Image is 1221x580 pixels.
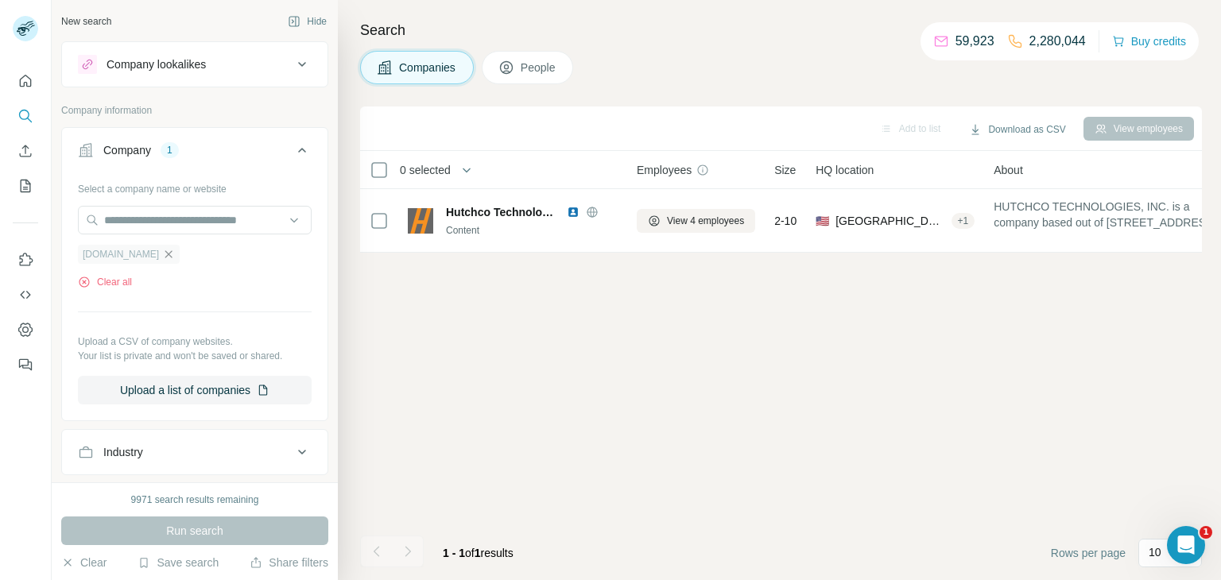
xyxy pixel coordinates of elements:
[955,32,994,51] p: 59,923
[816,162,874,178] span: HQ location
[774,162,796,178] span: Size
[446,223,618,238] div: Content
[78,349,312,363] p: Your list is private and won't be saved or shared.
[78,376,312,404] button: Upload a list of companies
[13,280,38,309] button: Use Surfe API
[78,176,312,196] div: Select a company name or website
[161,143,179,157] div: 1
[567,206,579,218] img: LinkedIn logo
[13,246,38,274] button: Use Surfe on LinkedIn
[465,547,475,559] span: of
[521,60,557,75] span: People
[61,14,111,29] div: New search
[994,162,1023,178] span: About
[13,137,38,165] button: Enrich CSV
[13,102,38,130] button: Search
[637,209,755,233] button: View 4 employees
[138,555,219,570] button: Save search
[667,214,744,228] span: View 4 employees
[107,56,206,72] div: Company lookalikes
[816,213,829,229] span: 🇺🇸
[637,162,692,178] span: Employees
[13,315,38,344] button: Dashboard
[78,275,132,289] button: Clear all
[277,10,338,33] button: Hide
[61,103,328,118] p: Company information
[360,19,1202,41] h4: Search
[958,118,1076,141] button: Download as CSV
[83,247,159,261] span: [DOMAIN_NAME]
[250,555,328,570] button: Share filters
[1051,545,1126,561] span: Rows per page
[835,213,944,229] span: [GEOGRAPHIC_DATA], [GEOGRAPHIC_DATA]
[1200,526,1212,539] span: 1
[62,131,328,176] button: Company1
[61,555,107,570] button: Clear
[408,208,433,234] img: Logo of Hutchco Technologies
[103,142,151,158] div: Company
[443,547,465,559] span: 1 - 1
[443,547,514,559] span: results
[446,204,559,220] span: Hutchco Technologies
[400,162,451,178] span: 0 selected
[475,547,481,559] span: 1
[13,350,38,379] button: Feedback
[399,60,457,75] span: Companies
[103,444,143,460] div: Industry
[952,214,975,228] div: + 1
[1112,30,1186,52] button: Buy credits
[13,67,38,95] button: Quick start
[1149,544,1161,560] p: 10
[13,172,38,200] button: My lists
[62,433,328,471] button: Industry
[774,213,797,229] span: 2-10
[1167,526,1205,564] iframe: Intercom live chat
[131,493,259,507] div: 9971 search results remaining
[78,334,312,349] p: Upload a CSV of company websites.
[62,45,328,83] button: Company lookalikes
[1029,32,1086,51] p: 2,280,044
